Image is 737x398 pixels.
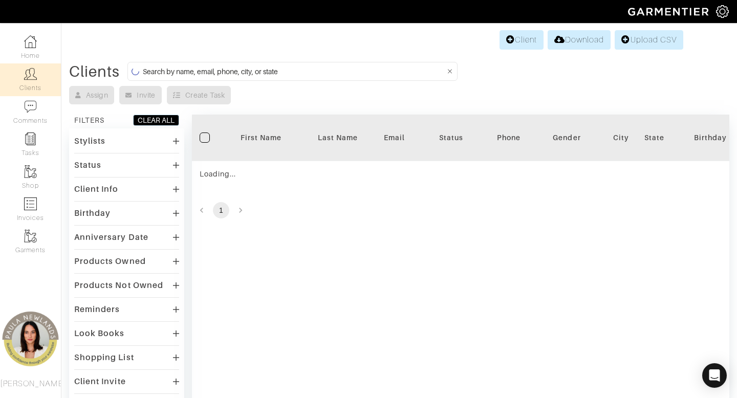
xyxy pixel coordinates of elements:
img: orders-icon-0abe47150d42831381b5fb84f609e132dff9fe21cb692f30cb5eec754e2cba89.png [24,197,37,210]
th: Toggle SortBy [299,115,376,161]
img: garmentier-logo-header-white-b43fb05a5012e4ada735d5af1a66efaba907eab6374d6393d1fbf88cb4ef424d.png [623,3,716,20]
div: Birthday [74,208,111,218]
div: Clients [69,67,120,77]
th: Toggle SortBy [223,115,299,161]
a: Client [500,30,544,50]
div: Status [74,160,101,170]
div: Gender [536,132,598,143]
div: Products Owned [74,256,146,267]
div: Open Intercom Messenger [702,363,727,388]
div: FILTERS [74,115,104,125]
div: Anniversary Date [74,232,148,242]
div: Stylists [74,136,105,146]
div: Email [384,132,405,143]
a: Download [548,30,611,50]
div: Status [420,132,482,143]
img: dashboard-icon-dbcd8f5a0b271acd01030246c82b418ddd0df26cd7fceb0bd07c9910d44c42f6.png [24,35,37,48]
input: Search by name, email, phone, city, or state [143,65,445,78]
img: garments-icon-b7da505a4dc4fd61783c78ac3ca0ef83fa9d6f193b1c9dc38574b1d14d53ca28.png [24,230,37,242]
div: Last Name [307,132,368,143]
img: reminder-icon-8004d30b9f0a5d33ae49ab947aed9ed385cf756f9e5892f1edd6e32f2345188e.png [24,132,37,145]
a: Upload CSV [615,30,683,50]
button: CLEAR ALL [133,115,179,126]
div: Client Invite [74,377,126,387]
div: Look Books [74,328,125,339]
div: Loading... [200,169,405,179]
div: First Name [230,132,292,143]
th: Toggle SortBy [413,115,489,161]
div: Shopping List [74,352,134,363]
div: CLEAR ALL [138,115,175,125]
div: Client Info [74,184,119,194]
div: City [613,132,629,143]
th: Toggle SortBy [529,115,605,161]
div: Phone [497,132,521,143]
nav: pagination navigation [192,202,729,218]
div: Products Not Owned [74,280,163,291]
div: Reminders [74,304,120,315]
img: gear-icon-white-bd11855cb880d31180b6d7d6211b90ccbf57a29d726f0c71d8c61bd08dd39cc2.png [716,5,729,18]
div: State [644,132,664,143]
button: page 1 [213,202,229,218]
img: garments-icon-b7da505a4dc4fd61783c78ac3ca0ef83fa9d6f193b1c9dc38574b1d14d53ca28.png [24,165,37,178]
img: clients-icon-6bae9207a08558b7cb47a8932f037763ab4055f8c8b6bfacd5dc20c3e0201464.png [24,68,37,80]
img: comment-icon-a0a6a9ef722e966f86d9cbdc48e553b5cf19dbc54f86b18d962a5391bc8f6eb6.png [24,100,37,113]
